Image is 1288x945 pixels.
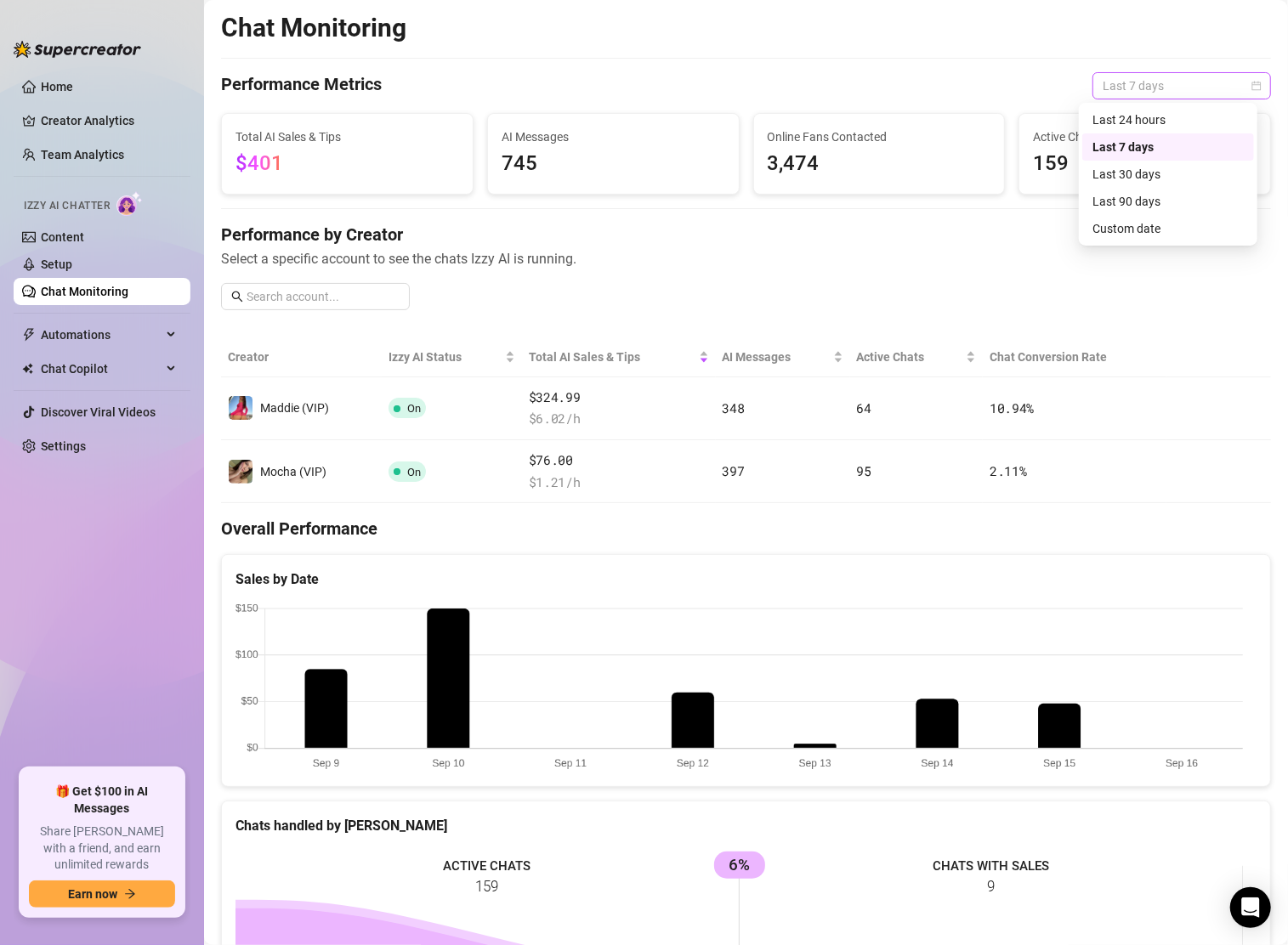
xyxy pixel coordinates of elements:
[229,396,252,420] img: Maddie (VIP)
[768,148,991,180] span: 3,474
[529,388,709,408] span: $324.99
[1092,110,1244,129] div: Last 24 hours
[235,569,1257,590] div: Sales by Date
[29,880,175,908] button: Earn nowarrow-right
[723,348,830,366] span: AI Messages
[768,127,991,146] span: Online Fans Contacted
[529,472,709,493] span: $ 1.21 /h
[235,151,283,175] span: $401
[24,198,110,214] span: Izzy AI Chatter
[221,12,406,44] h2: Chat Monitoring
[1092,138,1244,156] div: Last 7 days
[41,405,156,419] a: Discover Viral Videos
[529,450,709,471] span: $76.00
[22,328,36,342] span: thunderbolt
[221,223,1271,246] h4: Performance by Creator
[41,230,84,244] a: Content
[41,285,128,298] a: Chat Monitoring
[1092,165,1244,184] div: Last 30 days
[1251,81,1262,91] span: calendar
[723,399,745,416] span: 348
[716,337,850,377] th: AI Messages
[41,355,162,382] span: Chat Copilot
[723,462,745,479] span: 397
[502,148,725,180] span: 745
[990,462,1027,479] span: 2.11 %
[29,784,175,817] span: 🎁 Get $100 in AI Messages
[260,401,329,415] span: Maddie (VIP)
[116,191,143,216] img: AI Chatter
[407,466,421,478] span: On
[983,337,1166,377] th: Chat Conversion Rate
[857,462,871,479] span: 95
[1092,192,1244,211] div: Last 90 days
[41,80,73,93] a: Home
[522,337,716,377] th: Total AI Sales & Tips
[221,337,382,377] th: Creator
[247,287,400,306] input: Search account...
[124,888,136,900] span: arrow-right
[1082,133,1254,161] div: Last 7 days
[1230,887,1271,928] div: Open Intercom Messenger
[857,399,871,416] span: 64
[1082,215,1254,242] div: Custom date
[41,107,177,134] a: Creator Analytics
[221,72,382,99] h4: Performance Metrics
[41,321,162,348] span: Automations
[1082,161,1254,188] div: Last 30 days
[502,127,725,146] span: AI Messages
[1033,127,1257,146] span: Active Chats
[235,815,1257,836] div: Chats handled by [PERSON_NAME]
[14,41,141,58] img: logo-BBDzfeDw.svg
[529,348,695,366] span: Total AI Sales & Tips
[529,409,709,429] span: $ 6.02 /h
[221,248,1271,269] span: Select a specific account to see the chats Izzy AI is running.
[1103,73,1261,99] span: Last 7 days
[29,823,175,874] span: Share [PERSON_NAME] with a friend, and earn unlimited rewards
[41,257,72,271] a: Setup
[850,337,984,377] th: Active Chats
[1082,188,1254,215] div: Last 90 days
[221,517,1271,540] h4: Overall Performance
[41,439,86,453] a: Settings
[68,887,117,901] span: Earn now
[22,363,33,375] img: Chat Copilot
[389,348,502,366] span: Izzy AI Status
[1092,219,1244,238] div: Custom date
[231,291,243,303] span: search
[382,337,522,377] th: Izzy AI Status
[857,348,963,366] span: Active Chats
[407,402,421,415] span: On
[235,127,459,146] span: Total AI Sales & Tips
[41,148,124,161] a: Team Analytics
[1082,106,1254,133] div: Last 24 hours
[990,399,1034,416] span: 10.94 %
[260,465,326,478] span: Mocha (VIP)
[229,460,252,484] img: Mocha (VIP)
[1033,148,1257,180] span: 159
